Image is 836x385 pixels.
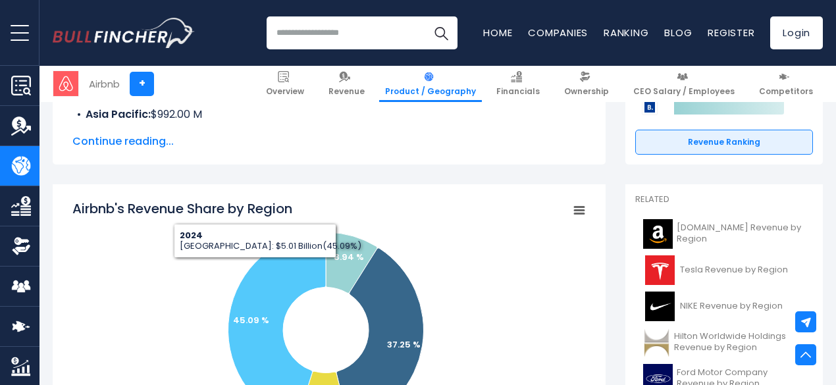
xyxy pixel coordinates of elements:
a: Ownership [558,66,615,102]
img: Booking Holdings competitors logo [642,99,658,115]
a: NIKE Revenue by Region [635,288,813,324]
a: + [130,72,154,96]
span: Financials [496,86,540,97]
a: Tesla Revenue by Region [635,252,813,288]
span: Revenue [328,86,365,97]
a: Companies [528,26,588,39]
button: Search [425,16,457,49]
a: Register [708,26,754,39]
tspan: Airbnb's Revenue Share by Region [72,199,292,218]
img: HLT logo [643,328,670,357]
img: AMZN logo [643,219,673,249]
a: Home [483,26,512,39]
a: [DOMAIN_NAME] Revenue by Region [635,216,813,252]
a: Product / Geography [379,66,482,102]
a: Overview [260,66,310,102]
a: Go to homepage [53,18,194,48]
img: Bullfincher logo [53,18,195,48]
a: Competitors [753,66,819,102]
span: Continue reading... [72,134,586,149]
img: ABNB logo [53,71,78,96]
li: $4.14 B [72,122,586,138]
li: $992.00 M [72,107,586,122]
a: Financials [490,66,546,102]
a: Revenue [323,66,371,102]
a: Revenue Ranking [635,130,813,155]
span: Hilton Worldwide Holdings Revenue by Region [674,331,805,353]
span: [DOMAIN_NAME] Revenue by Region [677,222,805,245]
span: CEO Salary / Employees [633,86,735,97]
a: Ranking [604,26,648,39]
span: Tesla Revenue by Region [680,265,788,276]
b: EMEA: [86,122,115,138]
img: NKE logo [643,292,676,321]
span: Overview [266,86,304,97]
img: TSLA logo [643,255,676,285]
span: Product / Geography [385,86,476,97]
text: 45.09 % [233,314,269,326]
a: Hilton Worldwide Holdings Revenue by Region [635,324,813,361]
div: Airbnb [89,76,120,91]
span: Ownership [564,86,609,97]
text: 8.94 % [334,251,364,263]
a: Blog [664,26,692,39]
a: CEO Salary / Employees [627,66,741,102]
text: 37.25 % [387,338,421,351]
img: Ownership [11,236,31,256]
span: Competitors [759,86,813,97]
b: Asia Pacific: [86,107,151,122]
a: Login [770,16,823,49]
p: Related [635,194,813,205]
span: NIKE Revenue by Region [680,301,783,312]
